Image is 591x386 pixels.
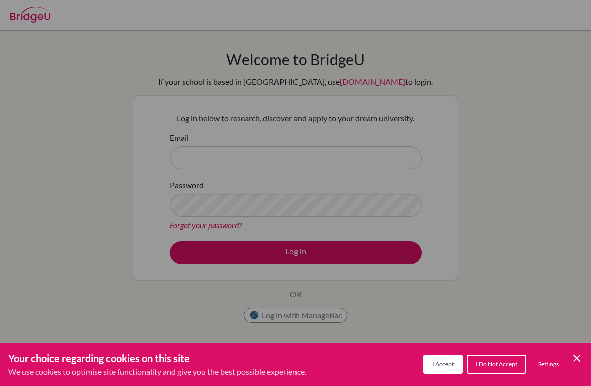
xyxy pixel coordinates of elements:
[8,351,306,366] h3: Your choice regarding cookies on this site
[8,366,306,378] p: We use cookies to optimise site functionality and give you the best possible experience.
[467,355,526,374] button: I Do Not Accept
[432,360,454,368] span: I Accept
[423,355,463,374] button: I Accept
[538,360,559,368] span: Settings
[476,360,517,368] span: I Do Not Accept
[571,352,583,364] button: Save and close
[530,356,567,373] button: Settings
